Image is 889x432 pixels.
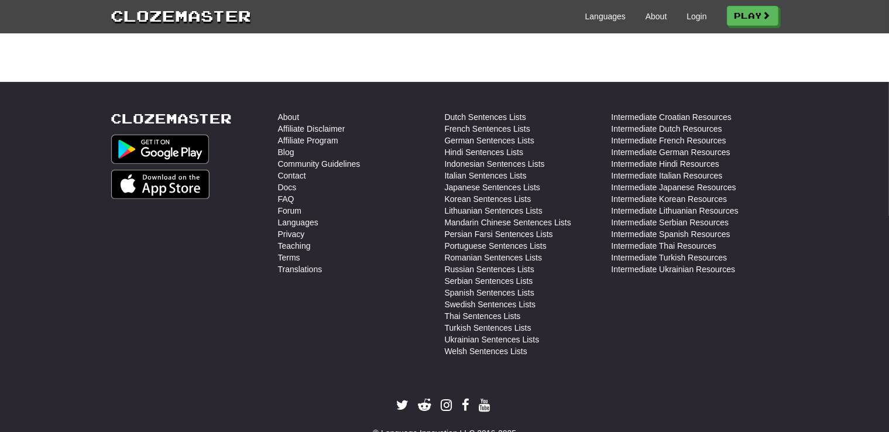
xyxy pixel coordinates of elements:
a: Intermediate Spanish Resources [612,228,730,240]
a: Welsh Sentences Lists [445,345,527,357]
a: Lithuanian Sentences Lists [445,205,543,217]
a: Intermediate Ukrainian Resources [612,263,736,275]
a: Italian Sentences Lists [445,170,527,181]
a: Privacy [278,228,305,240]
a: Intermediate German Resources [612,146,730,158]
a: Ukrainian Sentences Lists [445,334,540,345]
a: Indonesian Sentences Lists [445,158,545,170]
a: Login [687,11,706,22]
a: Serbian Sentences Lists [445,275,533,287]
a: Thai Sentences Lists [445,310,521,322]
a: Languages [585,11,626,22]
a: Turkish Sentences Lists [445,322,531,334]
a: French Sentences Lists [445,123,530,135]
img: Get it on App Store [111,170,210,199]
a: Intermediate Italian Resources [612,170,723,181]
a: Translations [278,263,322,275]
a: Affiliate Disclaimer [278,123,345,135]
a: Affiliate Program [278,135,338,146]
a: Intermediate Turkish Resources [612,252,727,263]
a: German Sentences Lists [445,135,534,146]
a: Clozemaster [111,5,252,26]
a: Intermediate Hindi Resources [612,158,719,170]
a: Terms [278,252,300,263]
a: About [278,111,300,123]
a: Intermediate Serbian Resources [612,217,729,228]
a: Forum [278,205,301,217]
a: Russian Sentences Lists [445,263,534,275]
a: Romanian Sentences Lists [445,252,543,263]
a: Spanish Sentences Lists [445,287,534,299]
a: Swedish Sentences Lists [445,299,536,310]
a: Intermediate Korean Resources [612,193,727,205]
a: Intermediate Lithuanian Resources [612,205,739,217]
a: Intermediate Thai Resources [612,240,717,252]
a: About [646,11,667,22]
a: Languages [278,217,318,228]
a: Intermediate French Resources [612,135,726,146]
a: Play [727,6,778,26]
a: Community Guidelines [278,158,361,170]
a: Hindi Sentences Lists [445,146,524,158]
a: Portuguese Sentences Lists [445,240,547,252]
a: Blog [278,146,294,158]
a: Persian Farsi Sentences Lists [445,228,553,240]
a: Intermediate Croatian Resources [612,111,732,123]
a: Intermediate Dutch Resources [612,123,722,135]
img: Get it on Google Play [111,135,210,164]
a: Contact [278,170,306,181]
a: Korean Sentences Lists [445,193,531,205]
a: Japanese Sentences Lists [445,181,540,193]
a: Clozemaster [111,111,232,126]
a: Teaching [278,240,311,252]
a: Intermediate Japanese Resources [612,181,736,193]
a: Docs [278,181,297,193]
a: Dutch Sentences Lists [445,111,526,123]
a: FAQ [278,193,294,205]
a: Mandarin Chinese Sentences Lists [445,217,571,228]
